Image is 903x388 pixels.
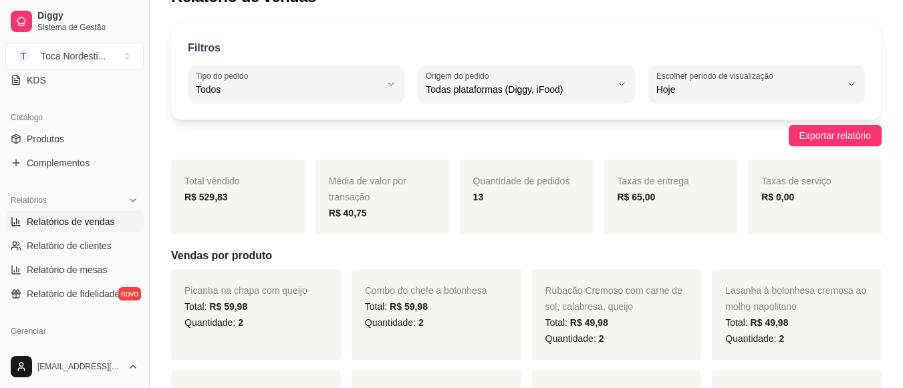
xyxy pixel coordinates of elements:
[5,128,144,150] a: Produtos
[184,176,240,186] span: Total vendido
[5,235,144,256] a: Relatório de clientes
[188,65,404,103] button: Tipo do pedidoTodos
[5,259,144,280] a: Relatório de mesas
[5,342,144,363] a: Entregadoresnovo
[27,239,112,252] span: Relatório de clientes
[426,83,610,96] span: Todas plataformas (Diggy, iFood)
[11,195,47,206] span: Relatórios
[196,83,380,96] span: Todos
[329,208,367,218] strong: R$ 40,75
[426,70,493,81] label: Origem do pedido
[37,361,122,372] span: [EMAIL_ADDRESS][DOMAIN_NAME]
[789,125,882,146] button: Exportar relatório
[648,65,865,103] button: Escolher período de visualizaçãoHoje
[37,22,138,33] span: Sistema de Gestão
[27,287,120,301] span: Relatório de fidelidade
[473,176,570,186] span: Quantidade de pedidos
[329,176,406,202] span: Média de valor por transação
[5,43,144,69] button: Select a team
[27,263,108,276] span: Relatório de mesas
[188,40,221,56] p: Filtros
[779,333,784,344] span: 2
[5,211,144,232] a: Relatórios de vendas
[365,317,424,328] span: Quantidade:
[365,285,487,296] span: Combo do chefe a bolonhesa
[5,152,144,174] a: Complementos
[761,176,831,186] span: Taxas de serviço
[196,70,253,81] label: Tipo do pedido
[5,69,144,91] a: KDS
[17,49,30,63] span: T
[5,5,144,37] a: DiggySistema de Gestão
[545,317,608,328] span: Total:
[5,321,144,342] div: Gerenciar
[617,176,688,186] span: Taxas de entrega
[761,192,794,202] strong: R$ 0,00
[418,317,424,328] span: 2
[599,333,604,344] span: 2
[725,317,788,328] span: Total:
[656,70,777,81] label: Escolher período de visualização
[27,215,115,228] span: Relatórios de vendas
[184,285,307,296] span: Picanha na chapa com queijo
[27,132,64,146] span: Produtos
[473,192,484,202] strong: 13
[390,301,428,312] span: R$ 59,98
[799,128,871,143] span: Exportar relatório
[27,156,90,170] span: Complementos
[209,301,247,312] span: R$ 59,98
[184,301,247,312] span: Total:
[5,283,144,305] a: Relatório de fidelidadenovo
[725,285,866,312] span: Lasanha à bolonhesa cremosa ao molho napolitano
[545,285,682,312] span: Rubacão Cremoso com carne de sol, calabresa, queijo
[570,317,608,328] span: R$ 49,98
[41,49,106,63] div: Toca Nordesti ...
[751,317,789,328] span: R$ 49,98
[656,83,841,96] span: Hoje
[184,192,228,202] strong: R$ 529,83
[37,10,138,22] span: Diggy
[617,192,655,202] strong: R$ 65,00
[365,301,428,312] span: Total:
[725,333,784,344] span: Quantidade:
[5,107,144,128] div: Catálogo
[418,65,634,103] button: Origem do pedidoTodas plataformas (Diggy, iFood)
[184,317,243,328] span: Quantidade:
[545,333,604,344] span: Quantidade:
[171,248,882,264] h5: Vendas por produto
[5,351,144,383] button: [EMAIL_ADDRESS][DOMAIN_NAME]
[27,73,46,87] span: KDS
[238,317,243,328] span: 2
